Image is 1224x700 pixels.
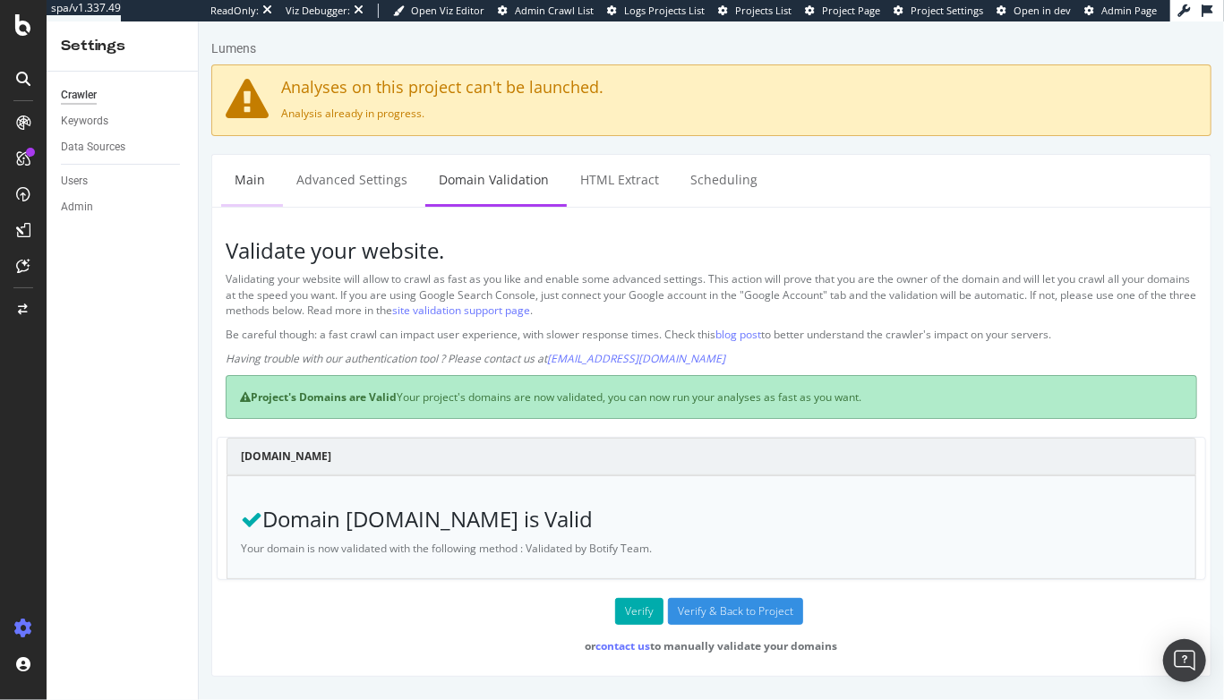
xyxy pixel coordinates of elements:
a: Main [22,133,80,183]
strong: or to manually validate your domains [387,617,639,632]
span: Projects List [735,4,792,17]
a: contact us [398,617,452,632]
a: Admin Page [1084,4,1157,18]
a: Keywords [61,112,185,131]
a: Domain Validation [227,133,364,183]
a: HTML Extract [368,133,474,183]
div: Admin [61,198,93,217]
button: Verify [416,576,465,603]
a: Crawler [61,86,185,105]
span: Project Page [822,4,880,17]
h3: Domain [DOMAIN_NAME] is Valid [42,486,983,509]
span: Logs Projects List [624,4,705,17]
div: ReadOnly: [210,4,259,18]
a: Data Sources [61,138,185,157]
span: Open in dev [1014,4,1071,17]
div: Your project's domains are now validated, you can now run your analyses as fast as you want. [27,354,998,397]
h4: [DOMAIN_NAME] [42,426,983,444]
a: Admin Crawl List [498,4,594,18]
div: Viz Debugger: [286,4,350,18]
div: Keywords [61,112,108,131]
input: Verify & Back to Project [469,576,604,603]
a: Project Page [805,4,880,18]
div: Lumens [13,18,57,36]
a: Open Viz Editor [393,4,484,18]
strong: Project's Domains are Valid [41,368,198,383]
a: Scheduling [478,133,572,183]
a: Logs Projects List [607,4,705,18]
div: Users [61,172,88,191]
p: Validating your website will allow to crawl as fast as you like and enable some advanced settings... [27,250,998,295]
div: Crawler [61,86,97,105]
a: Advanced Settings [84,133,222,183]
a: Projects List [718,4,792,18]
a: Admin [61,198,185,217]
p: Analysis already in progress. [27,84,998,99]
span: Admin Page [1101,4,1157,17]
a: Open in dev [997,4,1071,18]
div: Settings [61,36,184,56]
a: [EMAIL_ADDRESS][DOMAIN_NAME] [348,329,526,345]
a: Users [61,172,185,191]
a: site validation support page [193,281,331,296]
p: Be careful though: a fast crawl can impact user experience, with slower response times. Check thi... [27,305,998,320]
em: Having trouble with our authentication tool ? Please contact us at [27,329,526,345]
a: blog post [517,305,562,320]
span: Admin Crawl List [515,4,594,17]
h3: Validate your website. [27,218,998,241]
div: Open Intercom Messenger [1163,639,1206,682]
h4: Analyses on this project can't be launched. [27,57,998,75]
span: Project Settings [911,4,983,17]
p: Your domain is now validated with the following method : Validated by Botify Team. [42,519,983,534]
div: Data Sources [61,138,125,157]
a: Project Settings [894,4,983,18]
span: Open Viz Editor [411,4,484,17]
